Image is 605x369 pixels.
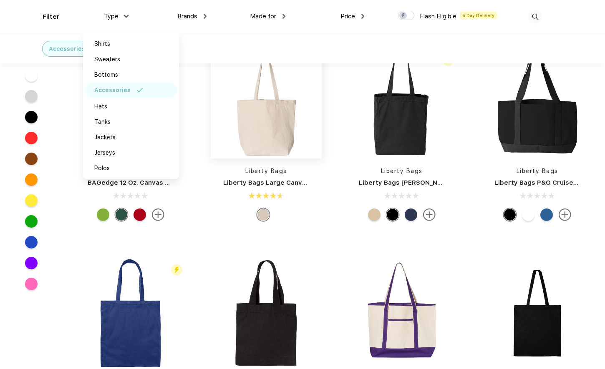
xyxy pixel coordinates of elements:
[460,12,497,19] span: 5 Day Delivery
[559,208,571,221] img: more.svg
[257,208,270,221] div: Natural
[361,14,364,19] img: dropdown.png
[94,148,115,157] div: Jerseys
[250,13,276,20] span: Made for
[346,48,457,158] img: func=resize&h=266
[522,208,534,221] div: White Black
[340,13,355,20] span: Price
[94,40,110,48] div: Shirts
[94,164,110,173] div: Polos
[381,168,423,174] a: Liberty Bags
[43,12,60,22] div: Filter
[94,118,111,126] div: Tanks
[245,168,287,174] a: Liberty Bags
[94,102,107,111] div: Hats
[75,258,186,369] img: func=resize&h=266
[405,208,417,221] div: Navy
[49,45,85,53] div: Accessories
[423,208,436,221] img: more.svg
[152,208,164,221] img: more.svg
[359,179,470,186] a: Liberty Bags [PERSON_NAME] Tote
[177,13,197,20] span: Brands
[94,133,116,142] div: Jackets
[124,15,129,18] img: dropdown.png
[517,168,558,174] a: Liberty Bags
[482,258,593,369] img: func=resize&h=266
[504,208,516,221] div: Black/Black
[104,13,118,20] span: Type
[211,48,322,158] img: func=resize&h=266
[171,264,182,276] img: flash_active_toggle.svg
[540,208,553,221] div: White Royal
[211,258,322,369] img: func=resize&h=266
[75,48,186,158] img: func=resize&h=266
[420,13,456,20] span: Flash Eligible
[282,14,285,19] img: dropdown.png
[137,88,143,92] img: filter_selected.svg
[94,86,131,95] div: Accessories
[223,179,326,186] a: Liberty Bags Large Canvas Tote
[97,208,109,221] div: Natural Lime
[482,48,593,158] img: func=resize&h=266
[386,208,399,221] div: Black
[94,55,120,64] div: Sweaters
[115,208,128,221] div: Natural Forest
[134,208,146,221] div: Natural Red
[94,70,118,79] div: Bottoms
[368,208,381,221] div: Natural
[204,14,207,19] img: dropdown.png
[528,10,542,24] img: desktop_search.svg
[88,179,197,186] a: BAGedge 12 Oz. Canvas Boat Tote
[346,258,457,369] img: func=resize&h=266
